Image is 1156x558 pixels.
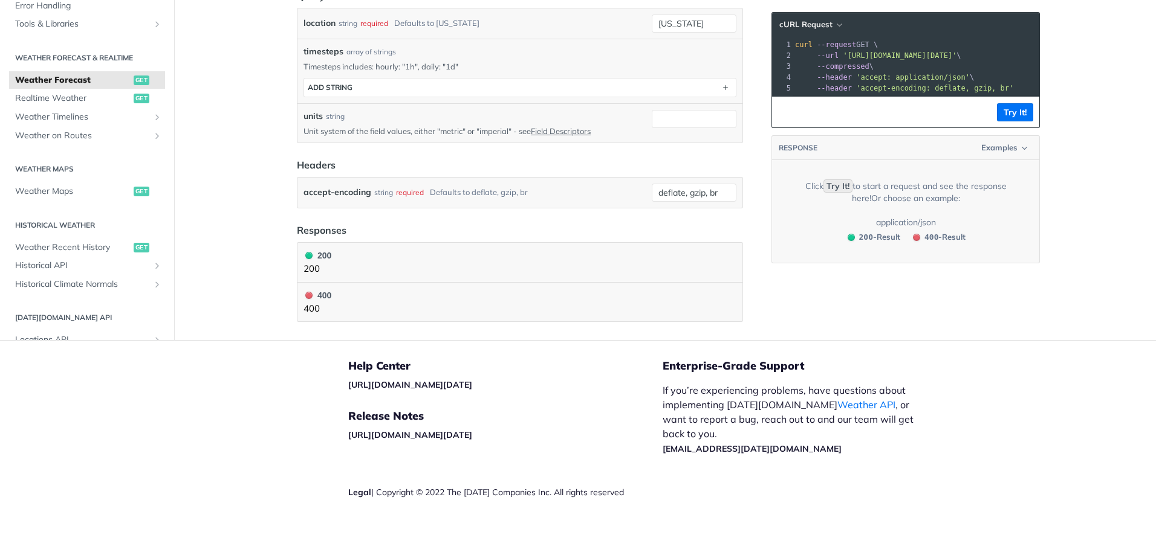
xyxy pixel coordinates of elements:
[304,45,343,58] span: timesteps
[304,249,736,276] button: 200 200200
[396,184,424,201] div: required
[907,231,970,243] button: 400400-Result
[152,280,162,289] button: Show subpages for Historical Climate Normals
[9,89,165,107] a: Realtime Weatherget
[9,164,165,175] h2: Weather Maps
[843,51,956,60] span: '[URL][DOMAIN_NAME][DATE]'
[304,79,736,97] button: ADD string
[15,111,149,123] span: Weather Timelines
[152,131,162,141] button: Show subpages for Weather on Routes
[795,73,974,82] span: \
[15,260,149,272] span: Historical API
[859,231,900,243] span: - Result
[339,14,357,32] div: string
[304,110,323,123] label: units
[297,223,346,237] div: Responses
[152,112,162,122] button: Show subpages for Weather Timelines
[348,359,663,373] h5: Help Center
[326,111,345,122] div: string
[308,83,352,92] div: ADD string
[348,486,663,498] div: | Copyright © 2022 The [DATE] Companies Inc. All rights reserved
[348,429,472,440] a: [URL][DOMAIN_NAME][DATE]
[9,71,165,89] a: Weather Forecastget
[304,61,736,72] p: Timesteps includes: hourly: "1h", daily: "1d"
[9,331,165,349] a: Locations APIShow subpages for Locations API
[304,14,336,32] label: location
[778,103,795,121] button: Copy to clipboard
[304,289,736,316] button: 400 400400
[997,103,1033,121] button: Try It!
[775,19,846,31] button: cURL Request
[772,50,793,61] div: 2
[842,231,904,243] button: 200200-Result
[348,379,472,390] a: [URL][DOMAIN_NAME][DATE]
[9,108,165,126] a: Weather TimelinesShow subpages for Weather Timelines
[924,231,966,243] span: - Result
[134,94,149,103] span: get
[924,232,938,242] span: 400
[304,302,331,316] p: 400
[304,289,331,302] div: 400
[15,242,131,254] span: Weather Recent History
[977,142,1033,154] button: Examples
[15,18,149,30] span: Tools & Libraries
[9,53,165,63] h2: Weather Forecast & realtime
[856,84,1013,92] span: 'accept-encoding: deflate, gzip, br'
[134,243,149,252] span: get
[9,220,165,231] h2: Historical Weather
[531,126,591,136] a: Field Descriptors
[772,83,793,94] div: 5
[837,399,895,411] a: Weather API
[9,312,165,323] h2: [DATE][DOMAIN_NAME] API
[817,40,856,49] span: --request
[134,75,149,85] span: get
[15,185,131,197] span: Weather Maps
[305,292,313,299] span: 400
[9,182,165,200] a: Weather Mapsget
[795,51,961,60] span: \
[9,15,165,33] a: Tools & LibrariesShow subpages for Tools & Libraries
[795,40,878,49] span: GET \
[15,334,149,346] span: Locations API
[152,19,162,29] button: Show subpages for Tools & Libraries
[304,249,331,262] div: 200
[374,184,393,201] div: string
[823,179,852,193] code: Try It!
[663,383,926,455] p: If you’re experiencing problems, have questions about implementing [DATE][DOMAIN_NAME] , or want ...
[15,74,131,86] span: Weather Forecast
[848,234,855,241] span: 200
[348,409,663,423] h5: Release Notes
[305,252,313,259] span: 200
[9,127,165,145] a: Weather on RoutesShow subpages for Weather on Routes
[817,51,839,60] span: --url
[981,142,1018,154] span: Examples
[394,14,479,32] div: Defaults to [US_STATE]
[9,239,165,257] a: Weather Recent Historyget
[795,62,874,71] span: \
[778,142,818,154] button: RESPONSE
[772,72,793,83] div: 4
[876,216,936,228] div: application/json
[15,278,149,290] span: Historical Climate Normals
[304,184,371,201] label: accept-encoding
[817,62,869,71] span: --compressed
[856,73,970,82] span: 'accept: application/json'
[348,487,371,498] a: Legal
[297,158,336,172] div: Headers
[304,126,647,136] p: Unit system of the field values, either "metric" or "imperial" - see
[913,234,920,241] span: 400
[152,261,162,271] button: Show subpages for Historical API
[663,359,946,373] h5: Enterprise-Grade Support
[817,73,852,82] span: --header
[791,180,1020,204] div: Click to start a request and see the response here! Or choose an example:
[346,46,396,57] div: array of strings
[779,19,833,30] span: cURL Request
[304,262,331,276] p: 200
[9,275,165,293] a: Historical Climate NormalsShow subpages for Historical Climate Normals
[663,443,842,454] a: [EMAIL_ADDRESS][DATE][DOMAIN_NAME]
[152,335,162,345] button: Show subpages for Locations API
[9,257,165,275] a: Historical APIShow subpages for Historical API
[134,187,149,196] span: get
[772,39,793,50] div: 1
[430,184,528,201] div: Defaults to deflate, gzip, br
